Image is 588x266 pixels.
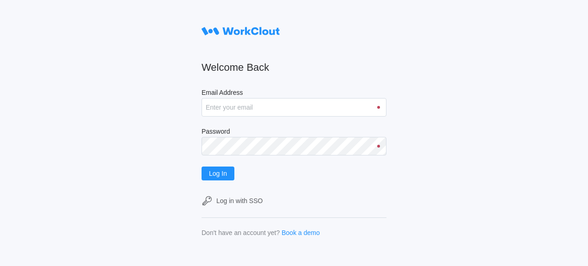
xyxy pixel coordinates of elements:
[202,89,386,98] label: Email Address
[209,170,227,177] span: Log In
[202,98,386,117] input: Enter your email
[202,128,386,137] label: Password
[202,229,280,236] div: Don't have an account yet?
[202,61,386,74] h2: Welcome Back
[202,167,234,180] button: Log In
[216,197,263,204] div: Log in with SSO
[202,195,386,206] a: Log in with SSO
[282,229,320,236] a: Book a demo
